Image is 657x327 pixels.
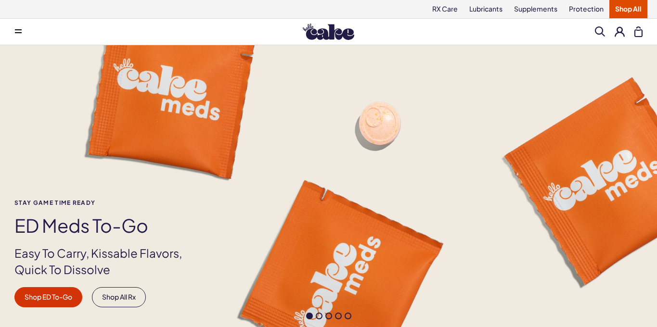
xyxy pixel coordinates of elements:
[14,245,198,277] p: Easy To Carry, Kissable Flavors, Quick To Dissolve
[303,24,354,40] img: Hello Cake
[14,215,198,236] h1: ED Meds to-go
[92,287,146,307] a: Shop All Rx
[14,287,82,307] a: Shop ED To-Go
[14,200,198,206] span: Stay Game time ready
